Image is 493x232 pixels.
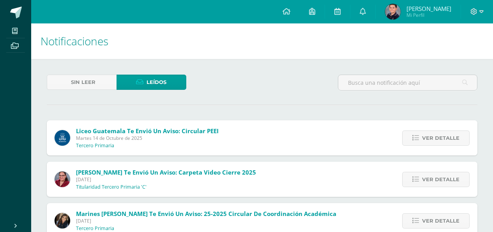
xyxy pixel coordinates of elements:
span: Ver detalle [422,172,459,187]
a: Sin leer [47,75,117,90]
span: Ver detalle [422,131,459,145]
img: ced593bbe059b44c48742505438c54e8.png [55,171,70,187]
p: Titularidad Tercero Primaria 'C' [76,184,147,190]
a: Leídos [117,75,186,90]
span: Martes 14 de Octubre de 2025 [76,135,219,141]
img: b41cd0bd7c5dca2e84b8bd7996f0ae72.png [55,130,70,146]
span: [DATE] [76,218,336,224]
input: Busca una notificación aquí [338,75,477,90]
img: a2412bf76b1055ed2ca12dd74e191724.png [385,4,401,20]
span: Mi Perfil [406,12,451,18]
span: [PERSON_NAME] te envió un aviso: Carpeta Video cierre 2025 [76,168,256,176]
span: Ver detalle [422,214,459,228]
img: 6f99ca85ee158e1ea464f4dd0b53ae36.png [55,213,70,228]
span: Marines [PERSON_NAME] te envió un aviso: 25-2025 Circular de Coordinación Académica [76,210,336,218]
span: [DATE] [76,176,256,183]
span: Sin leer [71,75,95,89]
p: Tercero Primaria [76,143,114,149]
p: Tercero Primaria [76,225,114,232]
span: [PERSON_NAME] [406,5,451,12]
span: Liceo Guatemala te envió un aviso: Circular PEEI [76,127,219,135]
span: Leídos [147,75,166,89]
span: Notificaciones [41,34,108,48]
